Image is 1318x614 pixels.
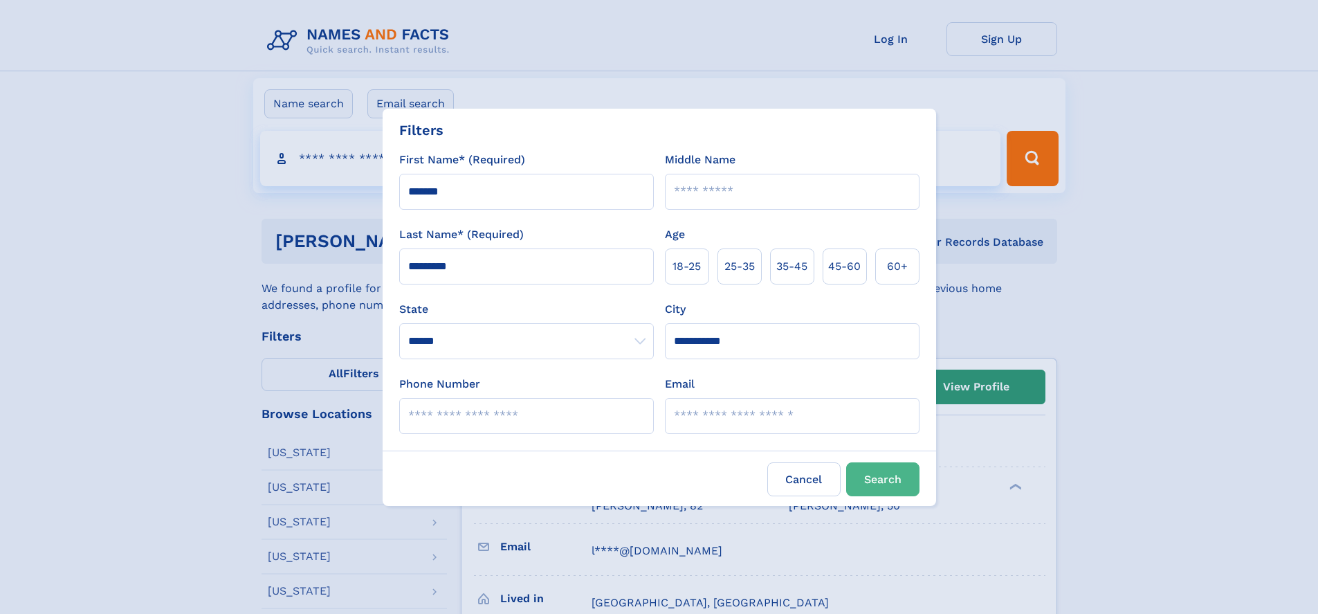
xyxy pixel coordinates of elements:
div: Filters [399,120,443,141]
button: Search [846,462,919,496]
span: 25‑35 [724,258,755,275]
span: 18‑25 [672,258,701,275]
label: State [399,301,654,318]
label: Email [665,376,695,392]
label: Middle Name [665,152,735,168]
label: Phone Number [399,376,480,392]
span: 60+ [887,258,908,275]
span: 45‑60 [828,258,861,275]
label: City [665,301,686,318]
span: 35‑45 [776,258,807,275]
label: Cancel [767,462,841,496]
label: First Name* (Required) [399,152,525,168]
label: Last Name* (Required) [399,226,524,243]
label: Age [665,226,685,243]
